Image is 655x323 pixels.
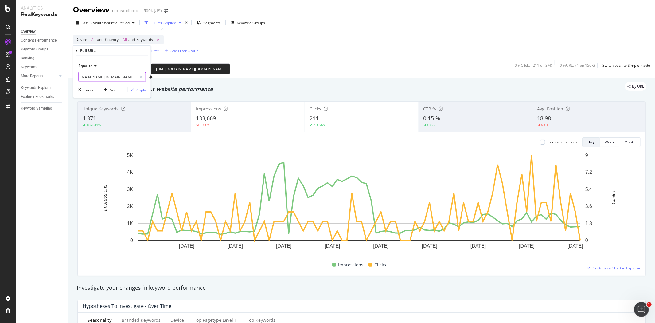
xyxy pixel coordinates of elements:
div: Analytics [21,5,63,11]
div: More Reports [21,73,43,79]
button: Add filter [101,87,125,93]
div: 0.06 [427,122,435,128]
button: Keyword Groups [228,18,267,28]
a: Customize Chart in Explorer [587,265,641,271]
span: and [128,37,135,42]
text: [DATE] [422,244,437,249]
text: 0 [130,238,133,243]
span: and [97,37,103,42]
text: 1K [127,221,133,226]
span: = [154,37,156,42]
a: Overview [21,28,64,35]
text: 5K [127,153,133,158]
text: Clicks [611,191,617,205]
svg: A chart. [83,152,636,259]
text: [DATE] [470,244,486,249]
text: [DATE] [276,244,291,249]
text: 3K [127,187,133,192]
div: Day [587,139,595,145]
text: [DATE] [325,244,340,249]
a: More Reports [21,73,57,79]
a: Keyword Sampling [21,105,64,112]
a: Ranking [21,55,64,62]
div: Switch back to Simple mode [602,63,650,68]
text: 7.2 [585,169,592,175]
span: Clicks [375,261,386,269]
div: Keywords [21,64,37,70]
text: 1.8 [585,221,592,226]
button: Add Filter Group [162,47,198,54]
div: Keyword Sampling [21,105,52,112]
div: 0 % Clicks ( 211 on 3M ) [515,63,552,68]
text: Impressions [102,185,107,211]
span: 4,371 [82,114,96,122]
text: 4K [127,169,133,175]
div: 1 Filter Applied [151,20,176,26]
span: Last 3 Months [81,20,105,26]
button: Day [582,137,600,147]
div: Keyword Groups [21,46,48,53]
text: 2K [127,204,133,209]
text: 0 [585,238,588,243]
button: Apply [128,87,146,93]
div: 17.6% [200,122,210,128]
span: 211 [310,114,319,122]
span: Impressions [196,106,221,112]
button: Last 3 MonthsvsPrev. Period [73,18,137,28]
div: Add Filter Group [170,48,198,54]
div: Content Performance [21,37,57,44]
span: 18.98 [537,114,551,122]
button: Week [600,137,619,147]
button: Switch back to Simple mode [600,60,650,70]
div: RealKeywords [21,11,63,18]
span: Avg. Position [537,106,563,112]
div: crateandbarrel - 500k (JS) [112,8,162,14]
span: Device [76,37,87,42]
a: Keywords Explorer [21,85,64,91]
span: By URL [632,85,644,88]
div: legacy label [625,82,646,91]
span: All [157,35,161,44]
span: Equal to [79,63,92,68]
span: Keywords [136,37,153,42]
span: Impressions [338,261,364,269]
div: Keywords Explorer [21,85,52,91]
div: Overview [21,28,36,35]
a: Keyword Groups [21,46,64,53]
a: Explorer Bookmarks [21,94,64,100]
div: Month [624,139,635,145]
span: Clicks [310,106,321,112]
button: Month [619,137,641,147]
div: Full URL [80,48,96,53]
text: [DATE] [179,244,194,249]
div: Compare periods [548,139,577,145]
div: Week [605,139,614,145]
text: [DATE] [228,244,243,249]
div: Keyword Groups [237,20,265,26]
div: Overview [73,5,110,15]
div: 9.01 [541,122,548,128]
div: Add Filter [143,48,159,54]
div: arrow-right-arrow-left [164,9,168,13]
text: 3.6 [585,204,592,209]
div: Apply [136,87,146,92]
div: Add filter [110,87,125,92]
div: Cancel [84,87,95,92]
span: Country [105,37,119,42]
span: CTR % [423,106,436,112]
div: [URL][DOMAIN_NAME][DOMAIN_NAME] [151,64,230,74]
text: 9 [585,153,588,158]
span: = [119,37,122,42]
div: 109.84% [86,122,101,128]
a: Keywords [21,64,64,70]
a: Content Performance [21,37,64,44]
button: Cancel [76,87,95,93]
div: times [184,20,189,26]
iframe: Intercom live chat [634,302,649,317]
text: [DATE] [567,244,583,249]
span: All [123,35,127,44]
span: vs Prev. Period [105,20,130,26]
span: 1 [647,302,652,307]
span: Unique Keywords [82,106,119,112]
